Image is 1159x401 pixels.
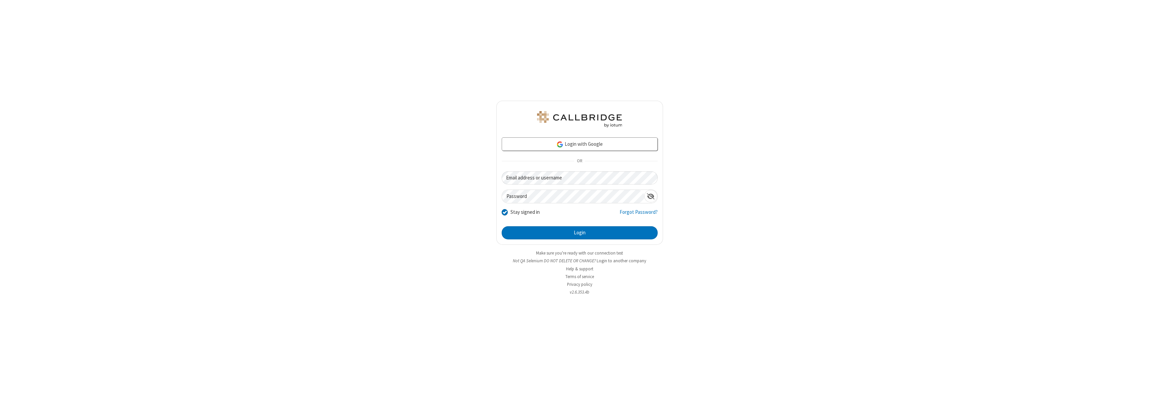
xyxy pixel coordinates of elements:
button: Login [502,226,658,240]
div: Show password [644,190,657,202]
img: google-icon.png [556,141,564,148]
a: Make sure you're ready with our connection test [536,250,623,256]
input: Email address or username [502,171,658,185]
a: Forgot Password? [620,208,658,221]
a: Login with Google [502,137,658,151]
li: v2.6.353.4b [496,289,663,295]
li: Not QA Selenium DO NOT DELETE OR CHANGE? [496,258,663,264]
img: QA Selenium DO NOT DELETE OR CHANGE [536,111,623,127]
a: Privacy policy [567,281,592,287]
label: Stay signed in [510,208,540,216]
a: Terms of service [565,274,594,279]
a: Help & support [566,266,593,272]
input: Password [502,190,644,203]
span: OR [574,157,585,166]
button: Login to another company [597,258,646,264]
